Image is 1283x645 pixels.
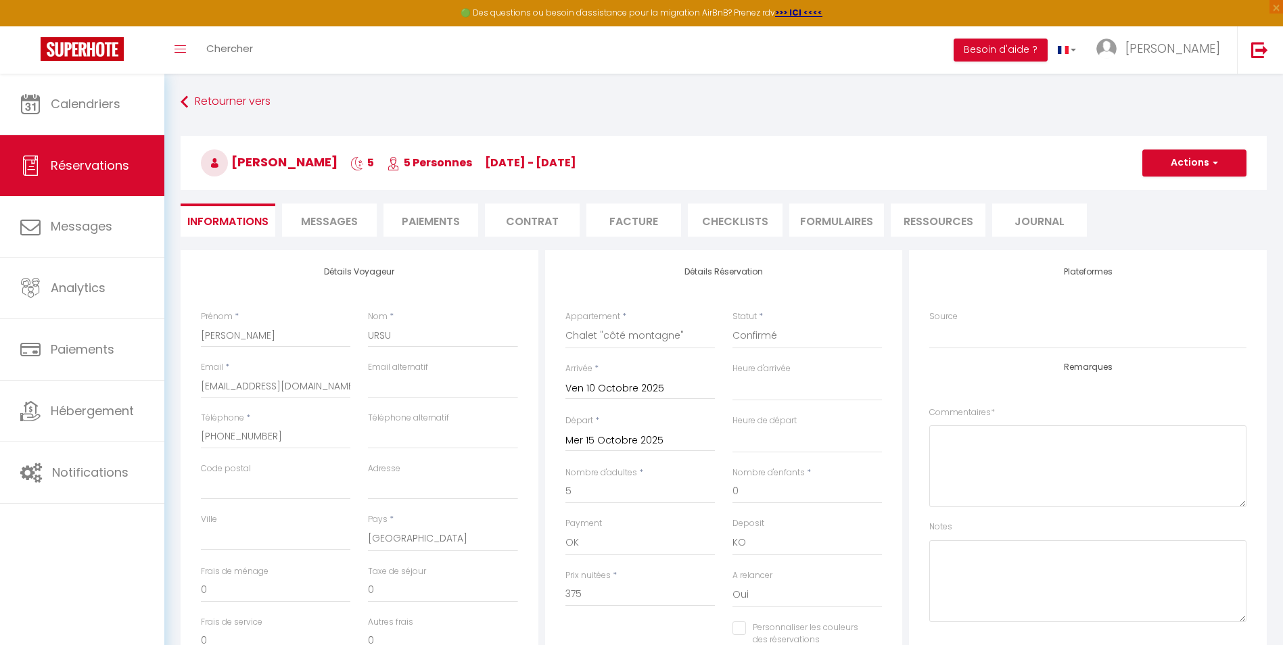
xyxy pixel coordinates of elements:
[992,204,1087,237] li: Journal
[732,569,772,582] label: A relancer
[41,37,124,61] img: Super Booking
[201,565,269,578] label: Frais de ménage
[301,214,358,229] span: Messages
[565,569,611,582] label: Prix nuitées
[350,155,374,170] span: 5
[732,362,791,375] label: Heure d'arrivée
[565,414,593,427] label: Départ
[586,204,681,237] li: Facture
[732,467,805,479] label: Nombre d'enfants
[368,565,426,578] label: Taxe de séjour
[485,204,580,237] li: Contrat
[565,310,620,323] label: Appartement
[1251,41,1268,58] img: logout
[929,521,952,533] label: Notes
[181,90,1267,114] a: Retourner vers
[775,7,822,18] a: >>> ICI <<<<
[368,616,413,629] label: Autres frais
[1086,26,1237,74] a: ... [PERSON_NAME]
[1125,40,1220,57] span: [PERSON_NAME]
[732,517,764,530] label: Deposit
[201,153,337,170] span: [PERSON_NAME]
[196,26,263,74] a: Chercher
[1142,149,1246,176] button: Actions
[891,204,985,237] li: Ressources
[368,310,388,323] label: Nom
[1096,39,1117,59] img: ...
[789,204,884,237] li: FORMULAIRES
[383,204,478,237] li: Paiements
[51,95,120,112] span: Calendriers
[52,464,129,481] span: Notifications
[485,155,576,170] span: [DATE] - [DATE]
[201,616,262,629] label: Frais de service
[929,310,958,323] label: Source
[201,361,223,374] label: Email
[201,412,244,425] label: Téléphone
[387,155,472,170] span: 5 Personnes
[51,218,112,235] span: Messages
[565,267,883,277] h4: Détails Réservation
[201,267,518,277] h4: Détails Voyageur
[368,361,428,374] label: Email alternatif
[51,157,129,174] span: Réservations
[201,462,251,475] label: Code postal
[368,513,388,526] label: Pays
[565,517,602,530] label: Payment
[51,402,134,419] span: Hébergement
[201,310,233,323] label: Prénom
[368,462,400,475] label: Adresse
[929,406,995,419] label: Commentaires
[954,39,1048,62] button: Besoin d'aide ?
[732,310,757,323] label: Statut
[565,362,592,375] label: Arrivée
[51,341,114,358] span: Paiements
[206,41,253,55] span: Chercher
[201,513,217,526] label: Ville
[181,204,275,237] li: Informations
[51,279,106,296] span: Analytics
[368,412,449,425] label: Téléphone alternatif
[929,362,1246,372] h4: Remarques
[929,267,1246,277] h4: Plateformes
[688,204,783,237] li: CHECKLISTS
[732,414,797,427] label: Heure de départ
[565,467,637,479] label: Nombre d'adultes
